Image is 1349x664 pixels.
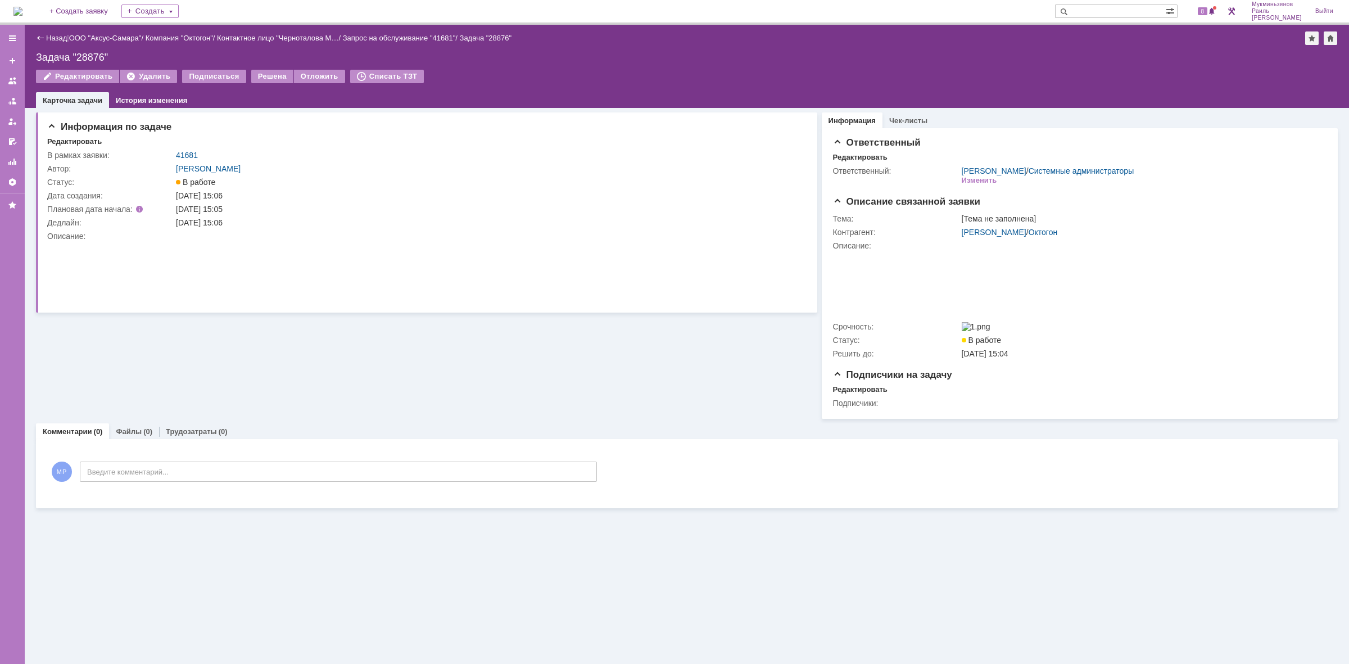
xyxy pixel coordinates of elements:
div: Подписчики: [833,399,959,408]
a: Отчеты [3,153,21,171]
span: Описание связанной заявки [833,196,980,207]
a: Чек-листы [889,116,927,125]
a: [PERSON_NAME] [962,228,1026,237]
div: Дата создания: [47,191,174,200]
div: Дедлайн: [47,218,174,227]
a: Перейти в интерфейс администратора [1225,4,1238,18]
a: Мои заявки [3,112,21,130]
span: Информация по задаче [47,121,171,132]
a: История изменения [116,96,187,105]
a: Настройки [3,173,21,191]
span: Мукминьзянов [1252,1,1302,8]
span: В работе [176,178,215,187]
a: Комментарии [43,427,92,436]
span: Подписчики на задачу [833,369,952,380]
div: Статус: [833,336,959,345]
div: Создать [121,4,179,18]
a: Информация [829,116,876,125]
div: Изменить [962,176,997,185]
a: Системные администраторы [1029,166,1134,175]
div: / [343,34,460,42]
a: Заявки на командах [3,72,21,90]
div: Добавить в избранное [1305,31,1319,45]
div: Редактировать [47,137,102,146]
a: Перейти на домашнюю страницу [13,7,22,16]
a: Трудозатраты [166,427,217,436]
div: Ответственный: [833,166,959,175]
div: (0) [219,427,228,436]
div: / [146,34,217,42]
span: 8 [1198,7,1208,15]
span: В работе [962,336,1001,345]
a: 41681 [176,151,198,160]
div: Редактировать [833,385,888,394]
div: [DATE] 15:05 [176,205,798,214]
div: Контрагент: [833,228,959,237]
a: Октогон [1029,228,1058,237]
img: 1.png [962,322,990,331]
div: Тема: [833,214,959,223]
a: [PERSON_NAME] [176,164,241,173]
a: Запрос на обслуживание "41681" [343,34,456,42]
a: Компания "Октогон" [146,34,213,42]
div: (0) [143,427,152,436]
a: Назад [46,34,67,42]
span: Ответственный [833,137,921,148]
a: Заявки в моей ответственности [3,92,21,110]
span: Расширенный поиск [1166,5,1177,16]
div: Задача "28876" [36,52,1338,63]
a: Создать заявку [3,52,21,70]
div: В рамках заявки: [47,151,174,160]
span: Раиль [1252,8,1302,15]
div: / [962,228,1320,237]
img: logo [13,7,22,16]
div: Сделать домашней страницей [1324,31,1337,45]
div: / [69,34,146,42]
a: Контактное лицо "Черноталова М… [217,34,338,42]
div: Плановая дата начала: [47,205,160,214]
div: Срочность: [833,322,959,331]
div: / [217,34,343,42]
div: / [962,166,1134,175]
div: (0) [94,427,103,436]
div: [Тема не заполнена] [962,214,1320,223]
a: Мои согласования [3,133,21,151]
a: Карточка задачи [43,96,102,105]
div: | [67,33,69,42]
div: Решить до: [833,349,959,358]
div: Описание: [833,241,1322,250]
a: Файлы [116,427,142,436]
div: Редактировать [833,153,888,162]
div: Задача "28876" [460,34,512,42]
div: Автор: [47,164,174,173]
span: [PERSON_NAME] [1252,15,1302,21]
span: МР [52,462,72,482]
a: [PERSON_NAME] [962,166,1026,175]
span: [DATE] 15:04 [962,349,1008,358]
div: Статус: [47,178,174,187]
a: ООО "Аксус-Самара" [69,34,142,42]
div: [DATE] 15:06 [176,191,798,200]
div: [DATE] 15:06 [176,218,798,227]
div: Описание: [47,232,800,241]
